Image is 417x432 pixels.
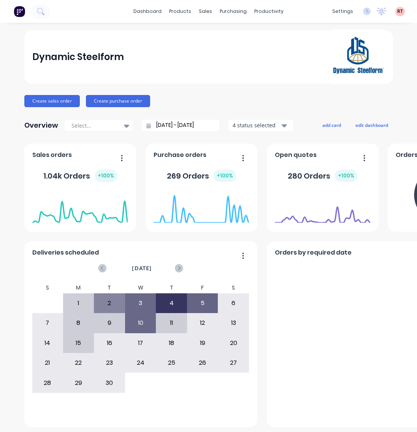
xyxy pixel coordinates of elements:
[218,282,249,293] div: S
[132,264,152,272] span: [DATE]
[125,353,156,372] div: 24
[32,353,63,372] div: 21
[216,6,251,17] div: purchasing
[156,313,187,332] div: 11
[95,169,117,182] div: + 100 %
[32,282,63,293] div: S
[335,169,357,182] div: + 100 %
[331,30,385,84] img: Dynamic Steelform
[32,150,72,160] span: Sales orders
[218,353,249,372] div: 27
[125,282,156,293] div: W
[350,120,393,130] button: edit dashboard
[167,169,236,182] div: 269 Orders
[32,313,63,332] div: 7
[94,282,125,293] div: T
[165,6,195,17] div: products
[94,294,125,313] div: 2
[63,294,94,313] div: 1
[233,121,281,129] div: 4 status selected
[317,120,346,130] button: add card
[187,294,218,313] div: 5
[24,118,58,133] div: Overview
[125,334,156,353] div: 17
[125,294,156,313] div: 3
[156,334,187,353] div: 18
[32,373,63,392] div: 28
[125,313,156,332] div: 10
[63,373,94,392] div: 29
[195,6,216,17] div: sales
[94,334,125,353] div: 16
[218,313,249,332] div: 13
[24,95,80,107] button: Create sales order
[63,313,94,332] div: 8
[63,282,94,293] div: M
[130,6,165,17] a: dashboard
[187,313,218,332] div: 12
[156,282,187,293] div: T
[154,150,206,160] span: Purchase orders
[275,150,317,160] span: Open quotes
[328,6,357,17] div: settings
[187,353,218,372] div: 26
[228,120,293,131] button: 4 status selected
[187,282,218,293] div: F
[214,169,236,182] div: + 100 %
[251,6,287,17] div: productivity
[218,334,249,353] div: 20
[43,169,117,182] div: 1.04k Orders
[156,353,187,372] div: 25
[32,334,63,353] div: 14
[94,353,125,372] div: 23
[14,6,25,17] img: Factory
[86,95,150,107] button: Create purchase order
[63,334,94,353] div: 15
[63,353,94,372] div: 22
[94,313,125,332] div: 9
[32,49,124,65] div: Dynamic Steelform
[32,248,99,257] span: Deliveries scheduled
[187,334,218,353] div: 19
[156,294,187,313] div: 4
[288,169,357,182] div: 280 Orders
[397,8,403,15] span: RT
[94,373,125,392] div: 30
[218,294,249,313] div: 6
